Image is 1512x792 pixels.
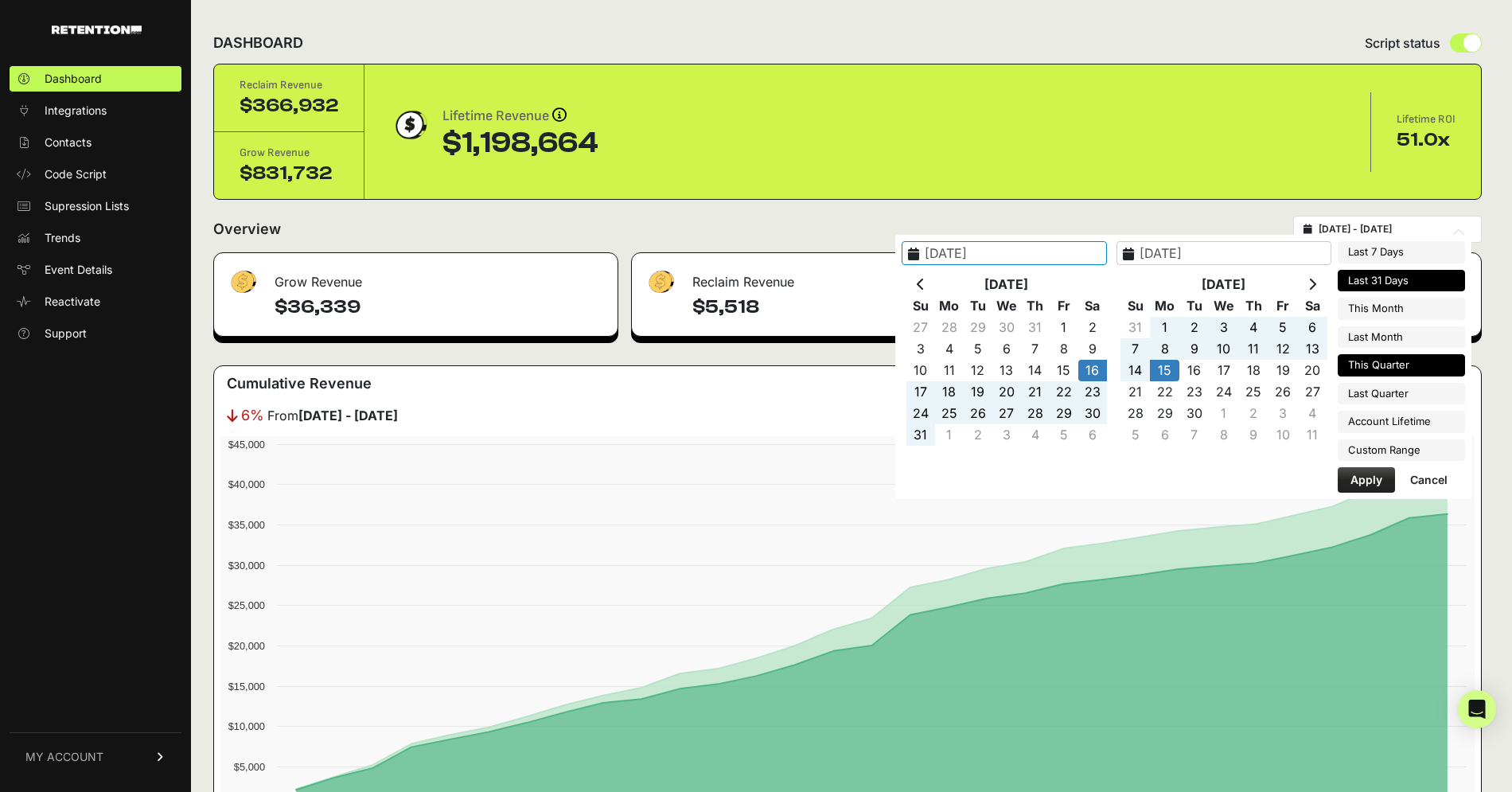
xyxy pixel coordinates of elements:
text: $35,000 [228,519,265,531]
td: 9 [1179,338,1209,360]
span: Trends [45,230,80,246]
li: Last 31 Days [1338,270,1465,292]
td: 8 [1209,424,1238,446]
text: $30,000 [228,560,265,572]
li: Last Month [1338,326,1465,349]
td: 25 [935,403,964,424]
button: Apply [1338,467,1395,493]
td: 14 [1120,360,1150,381]
td: 25 [1239,381,1268,403]
img: dollar-coin-05c43ed7efb7bc0c12610022525b4bbbb207c7efeef5aecc26f025e68dcafac9.png [390,105,430,145]
td: 8 [1050,338,1078,360]
td: 7 [1120,338,1150,360]
th: [DATE] [1150,274,1298,295]
td: 30 [1078,403,1107,424]
a: Supression Lists [10,193,181,219]
td: 27 [992,403,1021,424]
li: This Month [1338,298,1465,320]
td: 28 [1021,403,1050,424]
td: 28 [1120,403,1150,424]
th: Fr [1050,295,1078,317]
td: 29 [964,317,992,338]
td: 5 [1268,317,1298,338]
div: Reclaim Revenue [240,77,338,93]
td: 13 [992,360,1021,381]
h4: $36,339 [275,295,605,320]
td: 1 [1050,317,1078,338]
a: Reactivate [10,289,181,314]
td: 10 [1268,424,1298,446]
td: 4 [1298,403,1327,424]
span: Reactivate [45,294,100,310]
th: Tu [1179,295,1209,317]
td: 7 [1179,424,1209,446]
th: Su [906,295,935,317]
th: Sa [1078,295,1107,317]
td: 28 [935,317,964,338]
td: 2 [1078,317,1107,338]
td: 29 [1050,403,1078,424]
td: 2 [964,424,992,446]
th: Th [1239,295,1268,317]
span: Code Script [45,166,107,182]
td: 11 [1239,338,1268,360]
td: 31 [1120,317,1150,338]
td: 3 [1268,403,1298,424]
a: Code Script [10,162,181,187]
td: 18 [1239,360,1268,381]
td: 2 [1179,317,1209,338]
a: Contacts [10,130,181,155]
td: 5 [964,338,992,360]
td: 8 [1150,338,1179,360]
span: From [267,406,398,425]
td: 15 [1150,360,1179,381]
th: Sa [1298,295,1327,317]
td: 3 [1209,317,1238,338]
th: We [992,295,1021,317]
strong: [DATE] - [DATE] [298,408,398,423]
td: 5 [1120,424,1150,446]
td: 2 [1239,403,1268,424]
th: Fr [1268,295,1298,317]
a: MY ACCOUNT [10,732,181,781]
a: Integrations [10,98,181,123]
li: Last 7 Days [1338,241,1465,263]
div: $1,198,664 [442,127,598,159]
td: 3 [992,424,1021,446]
span: Support [45,326,87,341]
td: 20 [992,381,1021,403]
h2: DASHBOARD [213,32,303,54]
th: Th [1021,295,1050,317]
td: 13 [1298,338,1327,360]
li: Last Quarter [1338,383,1465,405]
td: 17 [1209,360,1238,381]
td: 18 [935,381,964,403]
td: 26 [964,403,992,424]
td: 10 [906,360,935,381]
th: Tu [964,295,992,317]
span: Integrations [45,103,107,119]
td: 6 [1150,424,1179,446]
div: $831,732 [240,161,338,186]
td: 26 [1268,381,1298,403]
td: 3 [906,338,935,360]
span: Event Details [45,262,112,278]
td: 16 [1078,360,1107,381]
td: 20 [1298,360,1327,381]
td: 22 [1150,381,1179,403]
td: 6 [992,338,1021,360]
td: 9 [1239,424,1268,446]
td: 24 [906,403,935,424]
div: Lifetime ROI [1397,111,1455,127]
div: Grow Revenue [240,145,338,161]
text: $10,000 [228,720,265,732]
td: 31 [1021,317,1050,338]
span: Contacts [45,135,92,150]
th: Mo [1150,295,1179,317]
td: 10 [1209,338,1238,360]
td: 22 [1050,381,1078,403]
a: Support [10,321,181,346]
span: Dashboard [45,71,102,87]
span: Supression Lists [45,198,129,214]
td: 16 [1179,360,1209,381]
